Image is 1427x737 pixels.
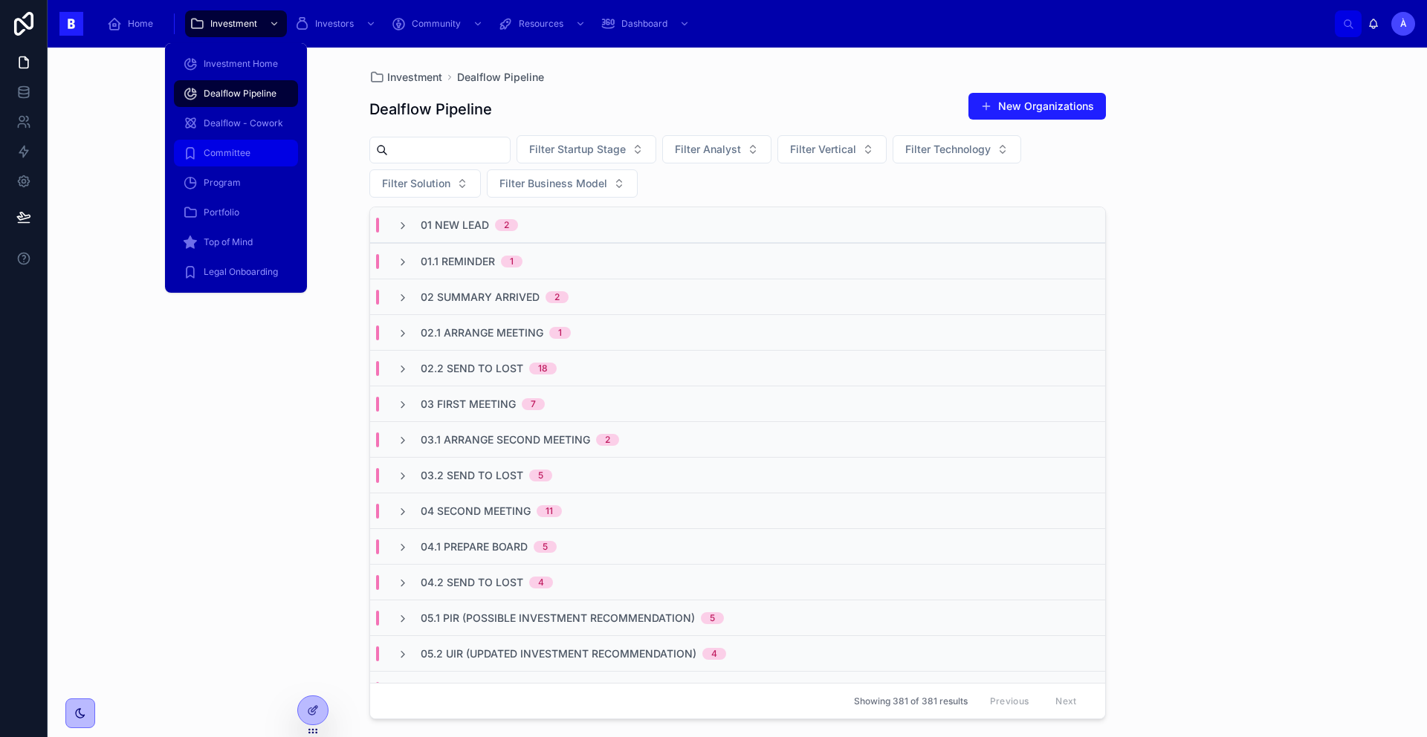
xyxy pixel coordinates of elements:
[382,176,450,191] span: Filter Solution
[174,110,298,137] a: Dealflow - Cowork
[421,325,543,340] span: 02.1 Arrange Meeting
[387,70,442,85] span: Investment
[174,199,298,226] a: Portfolio
[546,505,553,517] div: 11
[517,135,656,163] button: Select Button
[290,10,384,37] a: Investors
[510,256,514,267] div: 1
[543,541,548,553] div: 5
[558,327,562,339] div: 1
[421,575,523,590] span: 04.2 Send to Lost
[315,18,354,30] span: Investors
[1400,18,1407,30] span: À
[531,398,536,410] div: 7
[174,80,298,107] a: Dealflow Pipeline
[790,142,856,157] span: Filter Vertical
[421,504,531,519] span: 04 Second Meeting
[421,290,540,305] span: 02 Summary Arrived
[605,434,610,446] div: 2
[204,236,253,248] span: Top of Mind
[421,468,523,483] span: 03.2 Send to Lost
[710,612,715,624] div: 5
[554,291,560,303] div: 2
[893,135,1021,163] button: Select Button
[487,169,638,198] button: Select Button
[204,266,278,278] span: Legal Onboarding
[59,12,83,36] img: App logo
[711,648,717,660] div: 4
[421,646,696,661] span: 05.2 UIR (Updated Investment Recommendation)
[421,611,695,626] span: 05.1 PIR (Possible Investment Recommendation)
[174,140,298,166] a: Committee
[499,176,607,191] span: Filter Business Model
[204,58,278,70] span: Investment Home
[905,142,991,157] span: Filter Technology
[421,361,523,376] span: 02.2 Send To Lost
[369,99,492,120] h1: Dealflow Pipeline
[412,18,461,30] span: Community
[675,142,741,157] span: Filter Analyst
[529,142,626,157] span: Filter Startup Stage
[421,539,528,554] span: 04.1 Prepare Board
[421,397,516,412] span: 03 First Meeting
[421,218,489,233] span: 01 New Lead
[204,177,241,189] span: Program
[185,10,287,37] a: Investment
[621,18,667,30] span: Dashboard
[103,10,164,37] a: Home
[519,18,563,30] span: Resources
[369,70,442,85] a: Investment
[174,51,298,77] a: Investment Home
[538,363,548,374] div: 18
[204,117,283,129] span: Dealflow - Cowork
[968,93,1106,120] button: New Organizations
[174,229,298,256] a: Top of Mind
[128,18,153,30] span: Home
[386,10,491,37] a: Community
[421,682,678,697] span: 05.3 FIR (Final Investment Recommendation)
[174,169,298,196] a: Program
[421,432,590,447] span: 03.1 Arrange Second Meeting
[777,135,887,163] button: Select Button
[204,207,239,218] span: Portfolio
[95,7,1335,40] div: scrollable content
[494,10,593,37] a: Resources
[421,254,495,269] span: 01.1 Reminder
[538,470,543,481] div: 5
[369,169,481,198] button: Select Button
[662,135,771,163] button: Select Button
[596,10,697,37] a: Dashboard
[538,577,544,588] div: 4
[204,88,276,100] span: Dealflow Pipeline
[504,219,509,231] div: 2
[854,695,968,707] span: Showing 381 of 381 results
[174,259,298,285] a: Legal Onboarding
[204,147,250,159] span: Committee
[210,18,257,30] span: Investment
[457,70,544,85] a: Dealflow Pipeline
